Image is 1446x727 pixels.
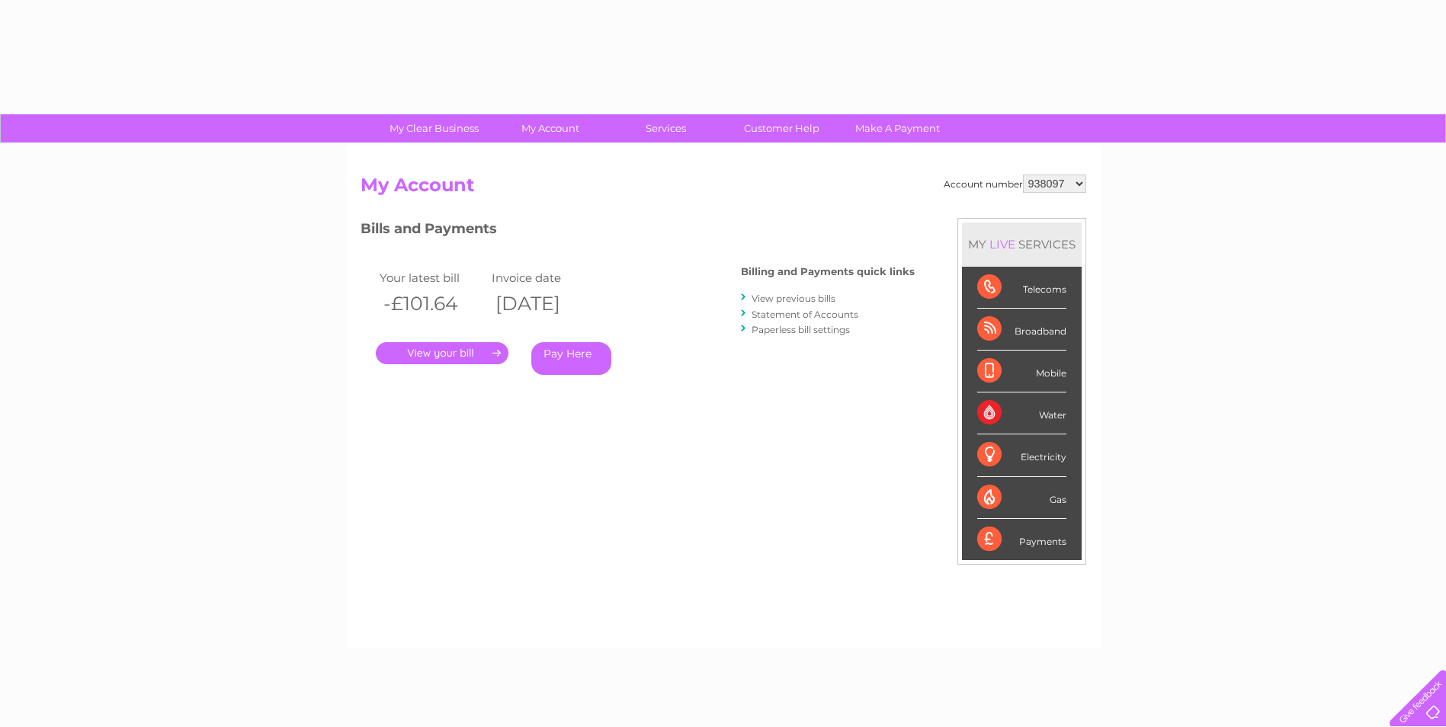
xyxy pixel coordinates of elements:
[371,114,497,143] a: My Clear Business
[376,342,508,364] a: .
[752,293,835,304] a: View previous bills
[376,288,489,319] th: -£101.64
[977,519,1066,560] div: Payments
[977,477,1066,519] div: Gas
[977,351,1066,392] div: Mobile
[944,175,1086,193] div: Account number
[962,223,1082,266] div: MY SERVICES
[719,114,845,143] a: Customer Help
[977,267,1066,309] div: Telecoms
[752,309,858,320] a: Statement of Accounts
[488,267,601,288] td: Invoice date
[977,309,1066,351] div: Broadband
[487,114,613,143] a: My Account
[376,267,489,288] td: Your latest bill
[977,434,1066,476] div: Electricity
[488,288,601,319] th: [DATE]
[986,237,1018,251] div: LIVE
[361,218,915,245] h3: Bills and Payments
[531,342,611,375] a: Pay Here
[752,324,850,335] a: Paperless bill settings
[835,114,960,143] a: Make A Payment
[361,175,1086,203] h2: My Account
[741,266,915,277] h4: Billing and Payments quick links
[603,114,729,143] a: Services
[977,392,1066,434] div: Water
